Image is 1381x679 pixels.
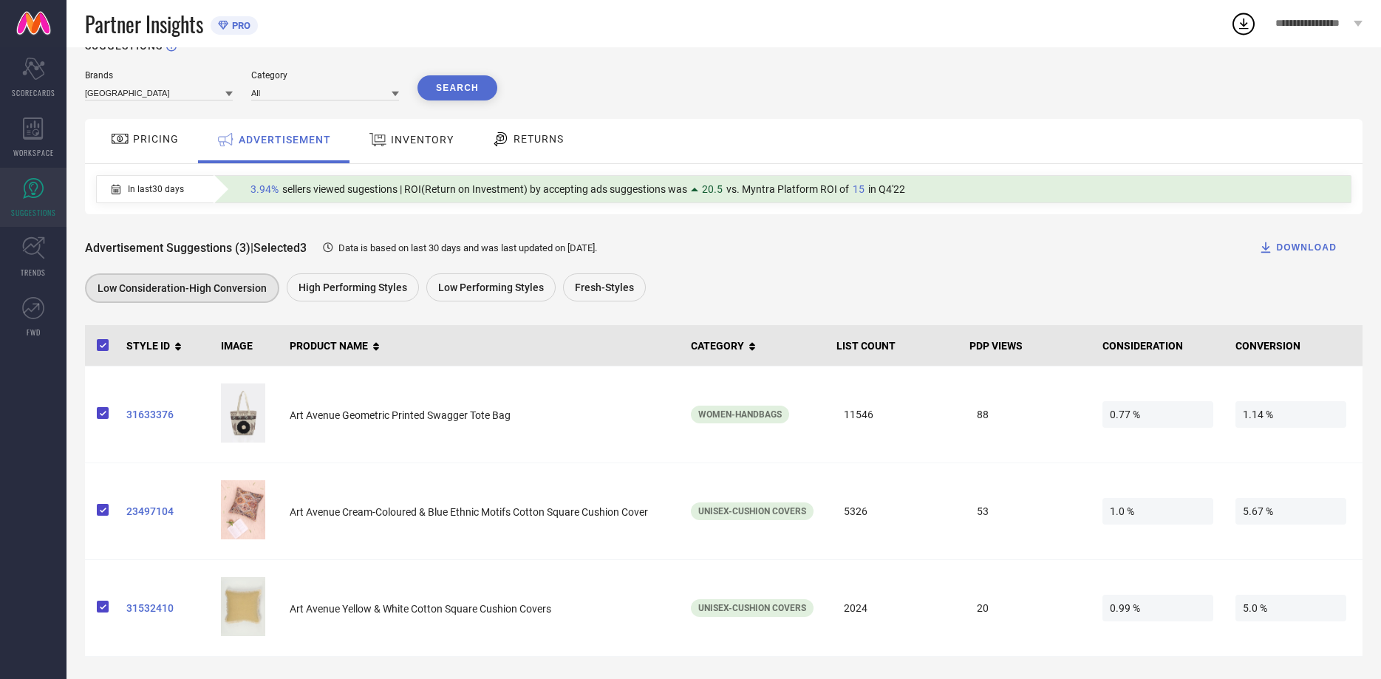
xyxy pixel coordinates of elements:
[1097,325,1230,366] th: CONSIDERATION
[120,325,215,366] th: STYLE ID
[1102,498,1213,525] span: 1.0 %
[13,147,54,158] span: WORKSPACE
[853,183,865,195] span: 15
[438,282,544,293] span: Low Performing Styles
[284,325,685,366] th: PRODUCT NAME
[836,401,947,428] span: 11546
[1235,595,1346,621] span: 5.0 %
[969,498,1080,525] span: 53
[1240,233,1355,262] button: DOWNLOAD
[726,183,849,195] span: vs. Myntra Platform ROI of
[21,267,46,278] span: TRENDS
[514,133,564,145] span: RETURNS
[685,325,831,366] th: CATEGORY
[11,207,56,218] span: SUGGESTIONS
[282,183,687,195] span: sellers viewed sugestions | ROI(Return on Investment) by accepting ads suggestions was
[1230,325,1363,366] th: CONVERSION
[215,325,284,366] th: IMAGE
[221,480,265,539] img: 1b9450ad-ed48-4526-bd6a-17b06a295f571685607544751ArtAvenueCream-ColouredBlueEthnicMotifsSquareCus...
[85,9,203,39] span: Partner Insights
[969,595,1080,621] span: 20
[831,325,964,366] th: LIST COUNT
[836,595,947,621] span: 2024
[239,134,331,146] span: ADVERTISEMENT
[698,603,806,613] span: Unisex-Cushion Covers
[250,241,253,255] span: |
[85,241,250,255] span: Advertisement Suggestions (3)
[253,241,307,255] span: Selected 3
[1102,595,1213,621] span: 0.99 %
[391,134,454,146] span: INVENTORY
[969,401,1080,428] span: 88
[221,383,265,443] img: 7XcqnZBM_940bca53de5947f49734b2df94e5885a.jpg
[1230,10,1257,37] div: Open download list
[964,325,1097,366] th: PDP VIEWS
[299,282,407,293] span: High Performing Styles
[1235,498,1346,525] span: 5.67 %
[27,327,41,338] span: FWD
[128,184,184,194] span: In last 30 days
[12,87,55,98] span: SCORECARDS
[126,505,209,517] a: 23497104
[221,577,265,636] img: IWBUcago_6e438f215b3249ddb6527a808f4b1f3f.jpg
[836,498,947,525] span: 5326
[290,506,648,518] span: Art Avenue Cream-Coloured & Blue Ethnic Motifs Cotton Square Cushion Cover
[417,75,497,100] button: Search
[1235,401,1346,428] span: 1.14 %
[85,70,233,81] div: Brands
[126,602,209,614] a: 31532410
[126,409,209,420] a: 31633376
[250,183,279,195] span: 3.94%
[868,183,905,195] span: in Q4'22
[98,282,267,294] span: Low Consideration-High Conversion
[575,282,634,293] span: Fresh-Styles
[243,180,913,199] div: Percentage of sellers who have viewed suggestions for the current Insight Type
[1258,240,1337,255] div: DOWNLOAD
[338,242,597,253] span: Data is based on last 30 days and was last updated on [DATE] .
[290,603,551,615] span: Art Avenue Yellow & White Cotton Square Cushion Covers
[1102,401,1213,428] span: 0.77 %
[698,506,806,516] span: Unisex-Cushion Covers
[251,70,399,81] div: Category
[702,183,723,195] span: 20.5
[228,20,250,31] span: PRO
[290,409,511,421] span: Art Avenue Geometric Printed Swagger Tote Bag
[698,409,782,420] span: Women-Handbags
[133,133,179,145] span: PRICING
